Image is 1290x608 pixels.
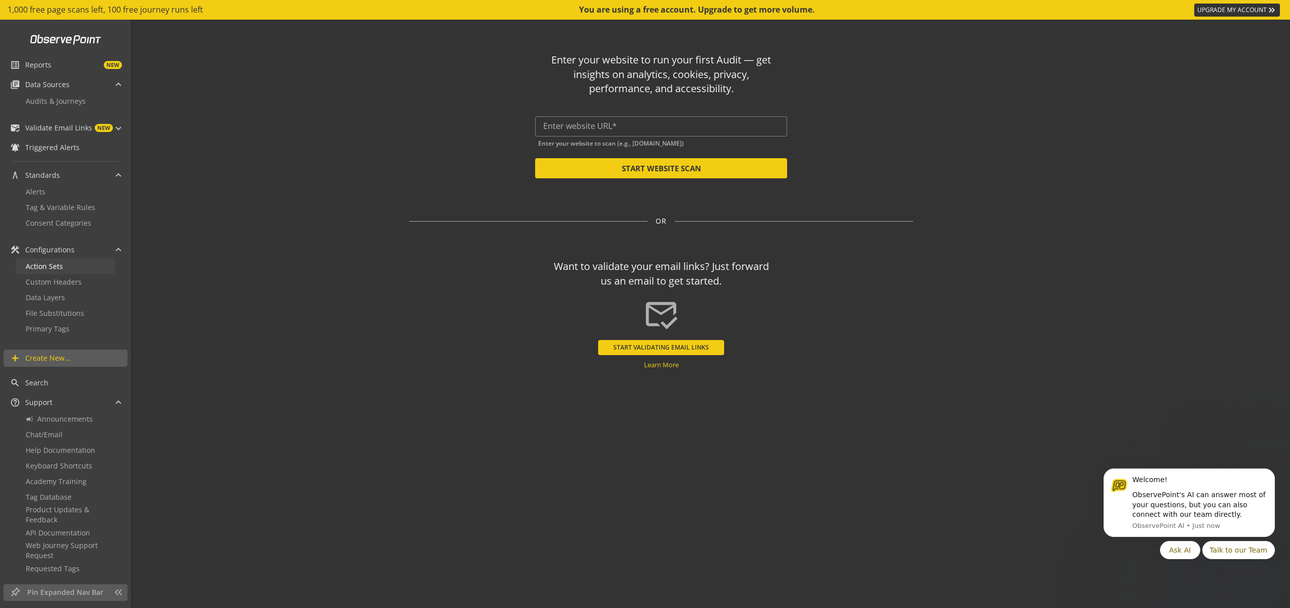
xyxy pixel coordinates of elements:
[26,324,70,333] span: Primary Tags
[25,397,52,408] span: Support
[4,139,127,156] a: Triggered Alerts
[4,258,127,345] div: Configurations
[4,119,127,137] mat-expansion-panel-header: Validate Email LinksNEW
[26,202,95,212] span: Tag & Variable Rules
[4,93,127,117] div: Data Sources
[10,245,20,255] mat-icon: construction
[644,360,679,369] a: Learn More
[26,445,95,455] span: Help Documentation
[26,461,92,470] span: Keyboard Shortcuts
[4,56,127,74] a: ReportsNEW
[26,528,90,537] span: API Documentation
[26,261,63,271] span: Action Sets
[4,76,127,93] mat-expansion-panel-header: Data Sources
[538,138,684,147] mat-hint: Enter your website to scan (e.g., [DOMAIN_NAME])
[10,397,20,408] mat-icon: help_outline
[549,259,773,288] div: Want to validate your email links? Just forward us an email to get started.
[104,61,122,69] span: NEW
[1267,5,1277,15] mat-icon: keyboard_double_arrow_right
[26,415,34,423] mat-icon: campaign_outline
[25,60,51,70] span: Reports
[27,587,108,597] span: Pin Expanded Nav Bar
[10,143,20,153] mat-icon: notifications_active
[8,4,203,16] span: 1,000 free page scans left, 100 free journey runs left
[26,541,98,560] span: Web Journey Support Request
[10,80,20,90] mat-icon: library_books
[26,277,82,287] span: Custom Headers
[10,378,20,388] mat-icon: search
[10,60,20,70] mat-icon: list_alt
[26,96,86,106] span: Audits & Journeys
[25,143,80,153] span: Triggered Alerts
[10,353,20,363] mat-icon: add
[25,170,60,180] span: Standards
[26,505,89,524] span: Product Updates & Feedback
[26,430,62,439] span: Chat/Email
[25,123,92,133] span: Validate Email Links
[25,353,71,363] span: Create New...
[549,53,773,96] div: Enter your website to run your first Audit — get insights on analytics, cookies, privacy, perform...
[4,394,127,411] mat-expansion-panel-header: Support
[4,241,127,258] mat-expansion-panel-header: Configurations
[37,414,93,424] span: Announcements
[26,308,84,318] span: File Substitutions
[579,4,816,16] div: You are using a free account. Upgrade to get more volume.
[95,124,113,132] span: NEW
[26,477,87,486] span: Academy Training
[26,218,91,228] span: Consent Categories
[25,80,70,90] span: Data Sources
[4,350,127,367] a: Create New...
[10,123,20,133] mat-icon: mark_email_read
[4,374,127,391] a: Search
[1194,4,1280,17] a: UPGRADE MY ACCOUNT
[26,187,45,196] span: Alerts
[598,340,724,355] button: START VALIDATING EMAIL LINKS
[656,216,667,226] span: OR
[4,184,127,239] div: Standards
[25,245,75,255] span: Configurations
[26,492,72,502] span: Tag Database
[26,564,80,573] span: Requested Tags
[25,378,48,388] span: Search
[26,293,65,302] span: Data Layers
[4,411,127,584] div: Support
[1088,459,1290,565] iframe: Intercom notifications message
[643,297,679,332] mat-icon: mark_email_read
[10,170,20,180] mat-icon: architecture
[543,121,779,131] input: Enter website URL*
[535,158,787,178] button: START WEBSITE SCAN
[4,167,127,184] mat-expansion-panel-header: Standards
